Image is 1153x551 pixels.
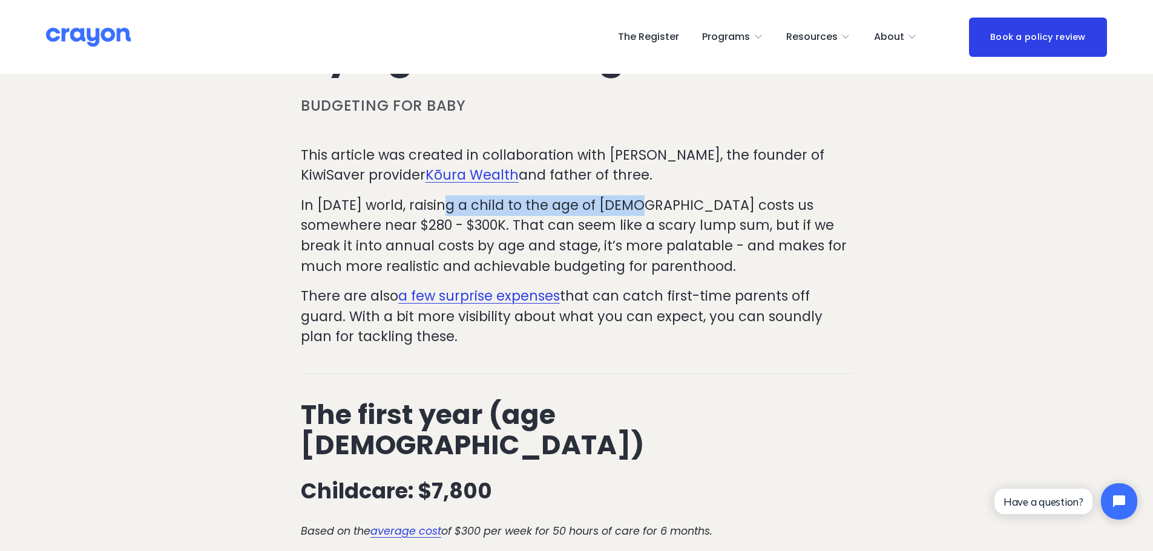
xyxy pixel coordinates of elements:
a: folder dropdown [786,27,851,47]
a: Book a policy review [969,18,1107,57]
p: There are also that can catch first-time parents off guard. With a bit more visibility about what... [301,286,852,347]
a: folder dropdown [874,27,918,47]
a: average cost [370,524,441,538]
a: Kōura Wealth [425,165,519,184]
span: Programs [702,28,750,46]
a: a few surprise expenses [398,286,560,305]
img: Crayon [46,27,131,48]
h3: Childcare: $7,800 [301,479,852,503]
h2: The first year (age [DEMOGRAPHIC_DATA]) [301,400,852,460]
a: folder dropdown [702,27,763,47]
a: Budgeting for baby [301,96,466,116]
a: The Register [618,27,679,47]
iframe: Tidio Chat [984,473,1148,530]
p: This article was created in collaboration with [PERSON_NAME], the founder of KiwiSaver provider a... [301,145,852,186]
span: About [874,28,904,46]
span: Resources [786,28,838,46]
em: Based on the [301,524,370,538]
p: In [DATE] world, raising a child to the age of [DEMOGRAPHIC_DATA] costs us somewhere near $280 - ... [301,195,852,276]
em: of $300 per week for 50 hours of care for 6 months. [441,524,712,538]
